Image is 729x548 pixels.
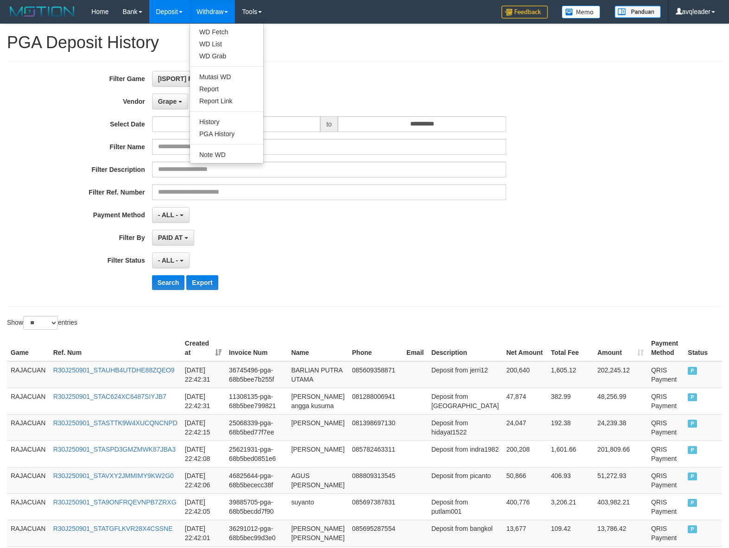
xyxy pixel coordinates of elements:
[688,525,697,533] span: PAID
[502,520,547,546] td: 13,677
[181,441,225,467] td: [DATE] 22:42:08
[181,388,225,414] td: [DATE] 22:42:31
[287,520,348,546] td: [PERSON_NAME] [PERSON_NAME]
[7,388,50,414] td: RAJACUAN
[502,388,547,414] td: 47,874
[615,6,661,18] img: panduan.png
[287,493,348,520] td: suyanto
[181,467,225,493] td: [DATE] 22:42:06
[190,95,263,107] a: Report Link
[152,252,190,268] button: - ALL -
[7,316,77,330] label: Show entries
[287,361,348,388] td: BARLIAN PUTRA UTAMA
[225,493,287,520] td: 39885705-pga-68b5becdd7f90
[502,335,547,361] th: Net Amount
[53,525,173,532] a: R30J250901_STATGFLKVR28X4CSSNE
[647,493,684,520] td: QRIS Payment
[190,83,263,95] a: Report
[647,520,684,546] td: QRIS Payment
[225,335,287,361] th: Invoice Num
[7,5,77,19] img: MOTION_logo.png
[190,128,263,140] a: PGA History
[594,441,647,467] td: 201,809.66
[7,361,50,388] td: RAJACUAN
[181,493,225,520] td: [DATE] 22:42:05
[7,441,50,467] td: RAJACUAN
[181,520,225,546] td: [DATE] 22:42:01
[647,467,684,493] td: QRIS Payment
[225,441,287,467] td: 25621931-pga-68b5bed0851e6
[53,498,177,506] a: R30J250901_STA9ONFRQEVNPB7ZRXG
[647,335,684,361] th: Payment Method
[23,316,58,330] select: Showentries
[349,520,403,546] td: 085695287554
[647,388,684,414] td: QRIS Payment
[428,493,503,520] td: Deposit from putlam001
[647,361,684,388] td: QRIS Payment
[547,520,594,546] td: 109.42
[502,361,547,388] td: 200,640
[547,388,594,414] td: 382.99
[688,420,697,428] span: PAID
[181,335,225,361] th: Created at: activate to sort column ascending
[502,414,547,441] td: 24,047
[349,361,403,388] td: 085609358871
[547,335,594,361] th: Total Fee
[594,467,647,493] td: 51,272.93
[152,275,185,290] button: Search
[428,335,503,361] th: Description
[502,493,547,520] td: 400,776
[7,493,50,520] td: RAJACUAN
[594,414,647,441] td: 24,239.38
[186,275,218,290] button: Export
[287,467,348,493] td: AGUS [PERSON_NAME]
[7,414,50,441] td: RAJACUAN
[594,520,647,546] td: 13,786.42
[225,414,287,441] td: 25068339-pga-68b5bed77f7ee
[53,446,176,453] a: R30J250901_STASPD3GMZMWK87JBA3
[647,441,684,467] td: QRIS Payment
[684,335,722,361] th: Status
[7,467,50,493] td: RAJACUAN
[647,414,684,441] td: QRIS Payment
[225,361,287,388] td: 36745496-pga-68b5bee7b255f
[428,467,503,493] td: Deposit from picanto
[349,467,403,493] td: 088809313545
[428,441,503,467] td: Deposit from indra1982
[158,211,178,219] span: - ALL -
[502,467,547,493] td: 50,866
[158,98,177,105] span: Grape
[349,388,403,414] td: 081288006941
[287,441,348,467] td: [PERSON_NAME]
[152,94,188,109] button: Grape
[320,116,338,132] span: to
[158,234,183,241] span: PAID AT
[152,230,194,246] button: PAID AT
[53,419,177,427] a: R30J250901_STASTTK9W4XUCQNCNPD
[349,493,403,520] td: 085697387831
[547,467,594,493] td: 406.93
[562,6,601,19] img: Button%20Memo.svg
[594,361,647,388] td: 202,245.12
[190,116,263,128] a: History
[547,493,594,520] td: 3,206.21
[181,414,225,441] td: [DATE] 22:42:15
[152,207,190,223] button: - ALL -
[501,6,548,19] img: Feedback.jpg
[547,361,594,388] td: 1,605.12
[428,414,503,441] td: Deposit from hidayat1522
[225,520,287,546] td: 36291012-pga-68b5bec99d3e0
[594,335,647,361] th: Amount: activate to sort column ascending
[349,335,403,361] th: Phone
[53,393,166,400] a: R30J250901_STAC624XC6487SIYJB7
[688,393,697,401] span: PAID
[594,388,647,414] td: 48,256.99
[190,38,263,50] a: WD List
[688,472,697,480] span: PAID
[594,493,647,520] td: 403,982.21
[7,33,722,52] h1: PGA Deposit History
[53,472,174,479] a: R30J250901_STAVXY2JMMIMY9KW2G0
[349,441,403,467] td: 085782463311
[428,361,503,388] td: Deposit from jerri12
[428,388,503,414] td: Deposit from [GEOGRAPHIC_DATA]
